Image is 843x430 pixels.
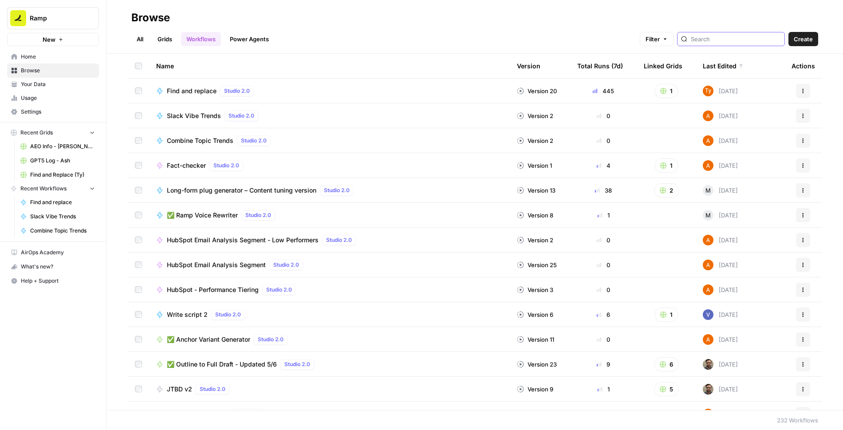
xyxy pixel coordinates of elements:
div: [DATE] [703,160,738,171]
span: Usage [21,94,95,102]
button: 6 [654,357,679,371]
div: [DATE] [703,309,738,320]
a: GPT5 Log - Ash [16,154,99,168]
span: Combine Topic Trends [30,227,95,235]
span: Write script 2 [167,310,208,319]
div: Version 23 [517,360,557,369]
img: i32oznjerd8hxcycc1k00ct90jt3 [703,334,713,345]
div: [DATE] [703,359,738,370]
div: 4 [577,161,630,170]
span: Find and replace [167,87,217,95]
a: ✅ Outline to Full Draft - Updated 5/6Studio 2.0 [156,359,503,370]
span: M [705,186,711,195]
div: What's new? [8,260,98,273]
a: HubSpot Email Analysis Segment - Low PerformersStudio 2.0 [156,235,503,245]
span: Combine Topic Trends [167,136,233,145]
a: Slack Vibe TrendsStudio 2.0 [156,110,503,121]
button: New [7,33,99,46]
span: Your Data [21,80,95,88]
button: Filter [640,32,674,46]
span: GPT5 Log - Ash [30,157,95,165]
a: Find and replace [16,195,99,209]
button: Help + Support [7,274,99,288]
div: Actions [792,54,815,78]
a: Usage [7,91,99,105]
div: 1 [577,410,630,418]
div: Version 20 [517,87,557,95]
span: Studio 2.0 [200,385,225,393]
a: All [131,32,149,46]
span: Studio 2.0 [215,311,241,319]
a: ✅ Anchor Variant GeneratorStudio 2.0 [156,334,503,345]
span: Studio 2.0 [228,112,254,120]
span: HubSpot Email Analysis Segment - Low Performers [167,236,319,245]
span: Studio 2.0 [273,261,299,269]
span: Long-form plug generator – Content tuning version [167,186,316,195]
div: Version [517,54,540,78]
div: [DATE] [703,210,738,221]
div: Version 1 [517,161,552,170]
span: Studio 2.0 [326,236,352,244]
img: i32oznjerd8hxcycc1k00ct90jt3 [703,235,713,245]
img: w3u4o0x674bbhdllp7qjejaf0yui [703,384,713,394]
span: New [43,35,55,44]
div: 232 Workflows [777,416,818,425]
a: Browse [7,63,99,78]
button: Recent Grids [7,126,99,139]
span: Studio 2.0 [235,410,260,418]
span: ✅ Ramp Voice Rewriter [167,211,238,220]
div: Version 6 [517,310,553,319]
button: Workspace: Ramp [7,7,99,29]
button: 1 [654,84,678,98]
div: Name [156,54,503,78]
div: Version 11 [517,335,554,344]
a: Find and Replace (Ty) [16,168,99,182]
div: [DATE] [703,135,738,146]
span: Studio 2.0 [241,137,267,145]
span: Settings [21,108,95,116]
a: AEO Info - [PERSON_NAME] [16,139,99,154]
div: 0 [577,285,630,294]
img: i32oznjerd8hxcycc1k00ct90jt3 [703,135,713,146]
a: Grids [152,32,177,46]
button: What's new? [7,260,99,274]
div: Linked Grids [644,54,682,78]
img: 2tijbeq1l253n59yk5qyo2htxvbk [703,309,713,320]
img: w3u4o0x674bbhdllp7qjejaf0yui [703,359,713,370]
a: Workflows [181,32,221,46]
span: ✅ Anchor Variant Generator [167,335,250,344]
a: Write script 2Studio 2.0 [156,309,503,320]
div: [DATE] [703,409,738,419]
div: 38 [577,186,630,195]
span: Studio 2.0 [258,335,284,343]
div: Version 2 [517,111,553,120]
div: 0 [577,260,630,269]
div: Version 9 [517,385,553,394]
span: Browse [21,67,95,75]
a: Combine Topic Trends [16,224,99,238]
span: Recent Grids [20,129,53,137]
div: Version 2 [517,136,553,145]
input: Search [691,35,781,43]
div: Version 2 [517,236,553,245]
img: i32oznjerd8hxcycc1k00ct90jt3 [703,260,713,270]
div: [DATE] [703,185,738,196]
img: i32oznjerd8hxcycc1k00ct90jt3 [703,160,713,171]
div: 445 [577,87,630,95]
div: Version 1 [517,410,552,418]
div: 0 [577,335,630,344]
span: M [705,211,711,220]
button: 5 [654,382,679,396]
span: ✅ Outline to Full Draft - Updated 5/6 [167,360,277,369]
span: Find and replace [30,198,95,206]
button: 1 [654,308,678,322]
div: 9 [577,360,630,369]
a: Home [7,50,99,64]
div: Browse [131,11,170,25]
a: HubSpot Email Analysis SegmentStudio 2.0 [156,260,503,270]
a: AirOps Academy [7,245,99,260]
div: [DATE] [703,284,738,295]
div: [DATE] [703,235,738,245]
div: Total Runs (7d) [577,54,623,78]
span: Studio 2.0 [245,211,271,219]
